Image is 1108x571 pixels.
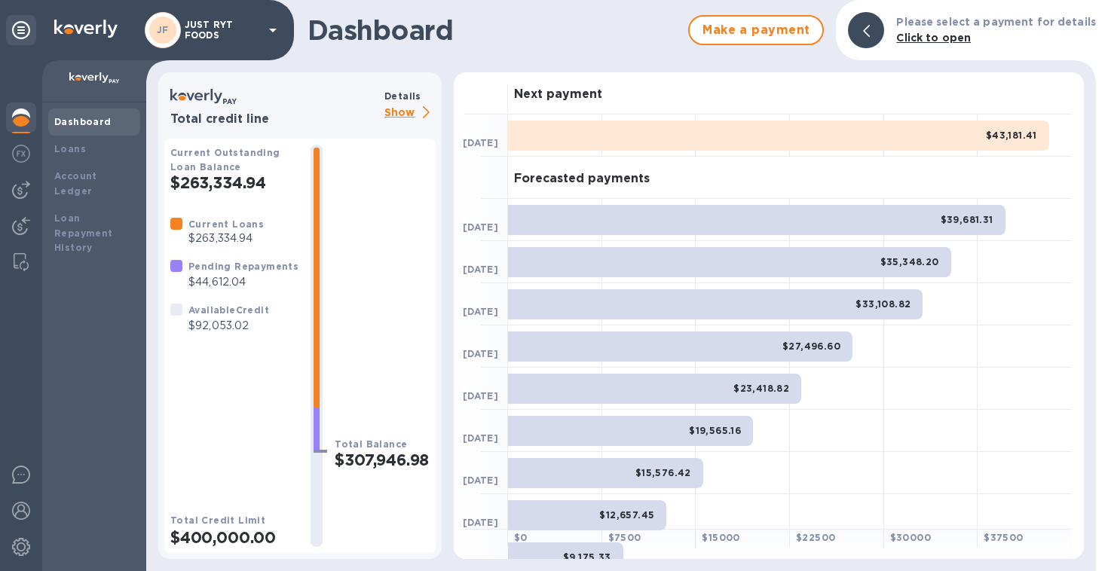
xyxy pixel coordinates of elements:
[855,298,911,310] b: $33,108.82
[188,318,269,334] p: $92,053.02
[335,450,430,469] h2: $307,946.98
[54,20,118,38] img: Logo
[702,21,810,39] span: Make a payment
[6,15,36,45] div: Unpin categories
[514,172,650,186] h3: Forecasted payments
[188,261,298,272] b: Pending Repayments
[702,532,739,543] b: $ 15000
[188,231,264,246] p: $263,334.94
[335,438,407,450] b: Total Balance
[608,532,641,543] b: $ 7500
[689,425,741,436] b: $19,565.16
[880,256,939,267] b: $35,348.20
[463,432,498,444] b: [DATE]
[463,264,498,275] b: [DATE]
[896,32,971,44] b: Click to open
[463,348,498,359] b: [DATE]
[188,274,298,290] p: $44,612.04
[563,551,611,563] b: $9,175.33
[890,532,931,543] b: $ 30000
[896,16,1096,28] b: Please select a payment for details
[170,528,298,547] h2: $400,000.00
[308,14,681,46] h1: Dashboard
[796,532,835,543] b: $ 22500
[514,532,528,543] b: $ 0
[463,137,498,148] b: [DATE]
[463,221,498,233] b: [DATE]
[170,147,280,173] b: Current Outstanding Loan Balance
[782,340,840,352] b: $27,496.60
[635,467,691,478] b: $15,576.42
[688,15,824,45] button: Make a payment
[941,214,993,225] b: $39,681.31
[170,173,298,192] h2: $263,334.94
[463,475,498,486] b: [DATE]
[463,517,498,528] b: [DATE]
[54,170,97,197] b: Account Ledger
[185,20,260,41] p: JUST RYT FOODS
[384,90,421,102] b: Details
[984,532,1023,543] b: $ 37500
[384,104,436,123] p: Show
[986,130,1037,141] b: $43,181.41
[188,304,269,316] b: Available Credit
[54,143,86,154] b: Loans
[157,24,169,35] b: JF
[170,112,378,127] h3: Total credit line
[463,390,498,402] b: [DATE]
[54,212,113,254] b: Loan Repayment History
[170,515,265,526] b: Total Credit Limit
[12,145,30,163] img: Foreign exchange
[54,116,112,127] b: Dashboard
[514,87,602,102] h3: Next payment
[188,218,264,230] b: Current Loans
[733,383,789,394] b: $23,418.82
[463,306,498,317] b: [DATE]
[599,509,654,521] b: $12,657.45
